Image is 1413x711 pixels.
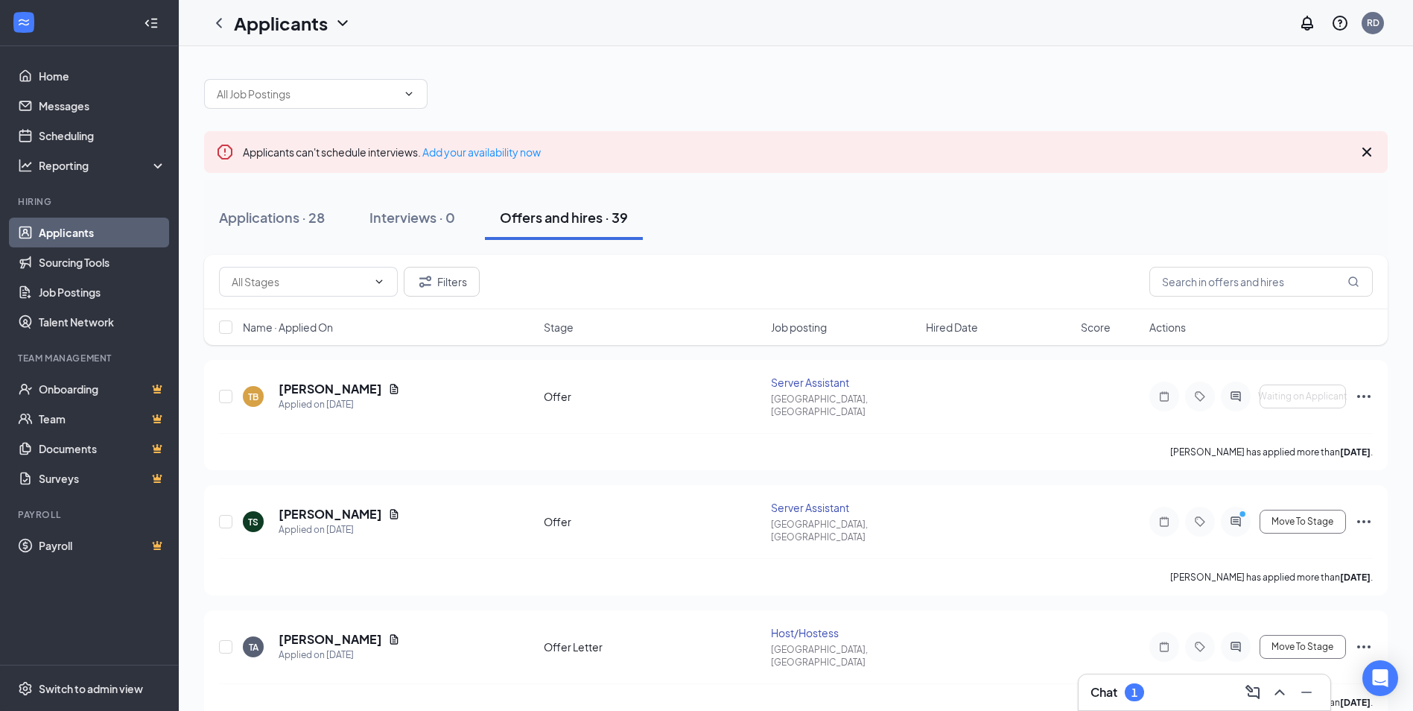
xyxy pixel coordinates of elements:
[771,625,917,640] div: Host/Hostess
[1358,143,1376,161] svg: Cross
[1298,14,1316,32] svg: Notifications
[1149,267,1373,297] input: Search in offers and hires
[369,208,455,227] div: Interviews · 0
[1236,510,1254,522] svg: PrimaryDot
[388,633,400,645] svg: Document
[771,320,827,335] span: Job posting
[1340,572,1371,583] b: [DATE]
[771,375,917,390] div: Server Assistant
[39,307,166,337] a: Talent Network
[39,464,166,493] a: SurveysCrown
[771,643,917,669] div: [GEOGRAPHIC_DATA], [GEOGRAPHIC_DATA]
[39,121,166,151] a: Scheduling
[1131,686,1137,699] div: 1
[1149,320,1186,335] span: Actions
[388,383,400,395] svg: Document
[1362,660,1398,696] div: Open Intercom Messenger
[1155,516,1173,528] svg: Note
[279,397,400,412] div: Applied on [DATE]
[232,274,367,290] input: All Stages
[39,158,167,173] div: Reporting
[39,91,166,121] a: Messages
[771,393,917,418] div: [GEOGRAPHIC_DATA], [GEOGRAPHIC_DATA]
[544,514,763,529] div: Offer
[1244,683,1262,701] svg: ComposeMessage
[1298,683,1315,701] svg: Minimize
[279,506,382,522] h5: [PERSON_NAME]
[1340,697,1371,708] b: [DATE]
[39,531,166,560] a: PayrollCrown
[1271,683,1289,701] svg: ChevronUp
[1355,513,1373,531] svg: Ellipses
[219,208,325,227] div: Applications · 28
[1227,641,1245,653] svg: ActiveChat
[416,273,434,291] svg: Filter
[1355,638,1373,656] svg: Ellipses
[39,247,166,277] a: Sourcing Tools
[1191,641,1209,653] svg: Tag
[926,320,978,335] span: Hired Date
[1268,680,1292,704] button: ChevronUp
[1331,14,1349,32] svg: QuestionInfo
[1340,446,1371,458] b: [DATE]
[1271,642,1333,652] span: Move To Stage
[243,320,333,335] span: Name · Applied On
[373,276,385,288] svg: ChevronDown
[279,648,400,663] div: Applied on [DATE]
[1227,516,1245,528] svg: ActiveChat
[1258,391,1347,402] span: Waiting on Applicant
[16,15,31,30] svg: WorkstreamLogo
[279,522,400,537] div: Applied on [DATE]
[144,16,159,31] svg: Collapse
[249,641,258,654] div: TA
[234,10,328,36] h1: Applicants
[39,277,166,307] a: Job Postings
[544,389,763,404] div: Offer
[1090,684,1117,701] h3: Chat
[1295,680,1318,704] button: Minimize
[1227,391,1245,402] svg: ActiveChat
[500,208,628,227] div: Offers and hires · 39
[1355,388,1373,405] svg: Ellipses
[334,14,352,32] svg: ChevronDown
[1241,680,1265,704] button: ComposeMessage
[1155,641,1173,653] svg: Note
[771,518,917,543] div: [GEOGRAPHIC_DATA], [GEOGRAPHIC_DATA]
[18,158,33,173] svg: Analysis
[39,374,166,404] a: OnboardingCrown
[1260,510,1346,534] button: Move To Stage
[1081,320,1111,335] span: Score
[1191,516,1209,528] svg: Tag
[544,320,574,335] span: Stage
[388,508,400,520] svg: Document
[1170,571,1373,584] p: [PERSON_NAME] has applied more than .
[248,516,258,528] div: TS
[771,500,917,515] div: Server Assistant
[39,681,143,696] div: Switch to admin view
[18,195,163,208] div: Hiring
[18,681,33,696] svg: Settings
[403,88,415,100] svg: ChevronDown
[404,267,480,297] button: Filter Filters
[39,218,166,247] a: Applicants
[1260,385,1346,408] button: Waiting on Applicant
[279,381,382,397] h5: [PERSON_NAME]
[39,61,166,91] a: Home
[279,631,382,648] h5: [PERSON_NAME]
[1271,516,1333,527] span: Move To Stage
[1367,16,1379,29] div: RD
[544,639,763,654] div: Offer Letter
[39,434,166,464] a: DocumentsCrown
[210,14,228,32] svg: ChevronLeft
[243,145,541,159] span: Applicants can't schedule interviews.
[217,86,397,102] input: All Job Postings
[39,404,166,434] a: TeamCrown
[18,508,163,521] div: Payroll
[1155,391,1173,402] svg: Note
[1347,276,1359,288] svg: MagnifyingGlass
[1260,635,1346,659] button: Move To Stage
[18,352,163,364] div: Team Management
[216,143,234,161] svg: Error
[1191,391,1209,402] svg: Tag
